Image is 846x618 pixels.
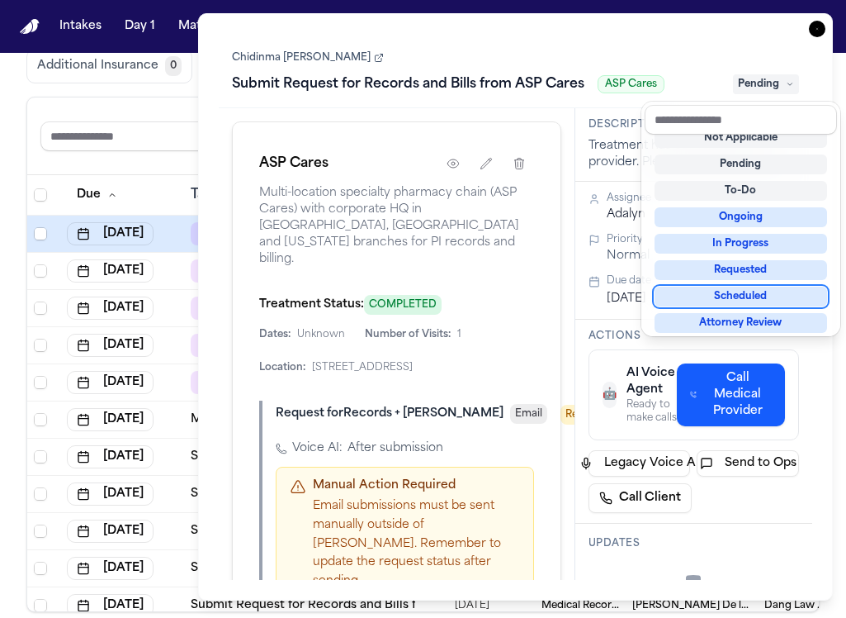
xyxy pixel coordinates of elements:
div: Scheduled [655,287,827,307]
button: Overview [241,12,311,41]
button: The Flock [431,12,502,41]
button: Additional Insurance0 [26,49,192,83]
span: Additional Insurance [37,58,158,74]
span: Pending [733,74,799,94]
a: Home [20,19,40,35]
button: Day 1 [118,12,162,41]
div: Requested [655,260,827,280]
button: Intakes [53,12,108,41]
div: To-Do [655,181,827,201]
div: Attorney Review [655,313,827,333]
button: Matters [172,12,231,41]
div: Pending [655,154,827,174]
img: Finch Logo [20,19,40,35]
div: Ongoing [655,207,827,227]
button: Firms [375,12,421,41]
div: In Progress [655,234,827,254]
span: 0 [165,56,182,76]
div: Not Applicable [655,128,827,148]
button: Tasks [321,12,365,41]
